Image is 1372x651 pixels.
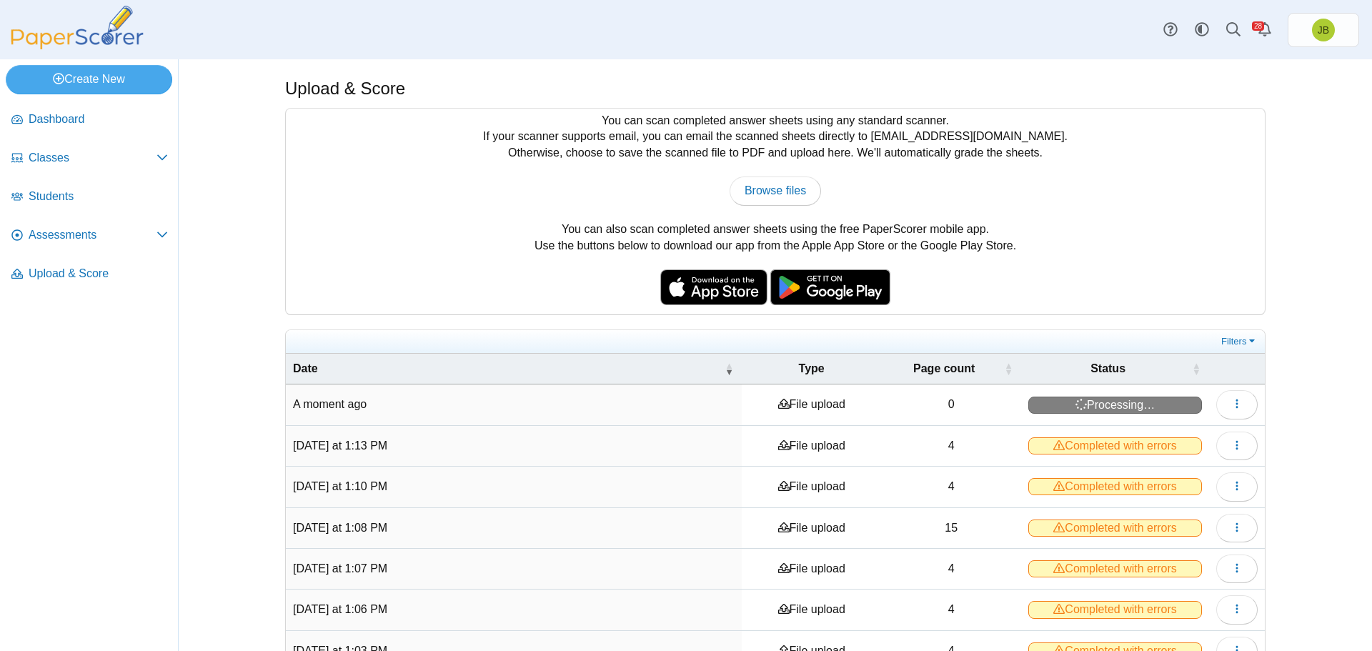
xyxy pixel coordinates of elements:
[6,103,174,137] a: Dashboard
[660,269,767,305] img: apple-store-badge.svg
[742,549,881,590] td: File upload
[29,150,156,166] span: Classes
[1028,437,1202,454] span: Completed with errors
[742,384,881,425] td: File upload
[881,549,1021,590] td: 4
[293,439,387,452] time: Sep 2, 2025 at 1:13 PM
[742,467,881,507] td: File upload
[1004,354,1013,384] span: Page count : Activate to sort
[881,426,1021,467] td: 4
[293,603,387,615] time: Sep 2, 2025 at 1:06 PM
[799,362,825,374] span: Type
[6,180,174,214] a: Students
[286,109,1265,314] div: You can scan completed answer sheets using any standard scanner. If your scanner supports email, ...
[1028,478,1202,495] span: Completed with errors
[293,522,387,534] time: Sep 2, 2025 at 1:08 PM
[1090,362,1125,374] span: Status
[742,590,881,630] td: File upload
[29,227,156,243] span: Assessments
[285,76,405,101] h1: Upload & Score
[1192,354,1200,384] span: Status : Activate to sort
[730,177,821,205] a: Browse files
[29,111,168,127] span: Dashboard
[770,269,890,305] img: google-play-badge.png
[29,189,168,204] span: Students
[881,590,1021,630] td: 4
[1028,520,1202,537] span: Completed with errors
[6,219,174,253] a: Assessments
[1318,25,1329,35] span: Joel Boyd
[742,426,881,467] td: File upload
[1028,397,1202,414] span: Processing…
[1218,334,1261,349] a: Filters
[293,480,387,492] time: Sep 2, 2025 at 1:10 PM
[29,266,168,282] span: Upload & Score
[1249,14,1281,46] a: Alerts
[293,362,318,374] span: Date
[6,6,149,49] img: PaperScorer
[881,467,1021,507] td: 4
[745,184,806,197] span: Browse files
[6,65,172,94] a: Create New
[1288,13,1359,47] a: Joel Boyd
[1028,601,1202,618] span: Completed with errors
[881,508,1021,549] td: 15
[293,562,387,575] time: Sep 2, 2025 at 1:07 PM
[913,362,975,374] span: Page count
[6,141,174,176] a: Classes
[1028,560,1202,577] span: Completed with errors
[6,39,149,51] a: PaperScorer
[1312,19,1335,41] span: Joel Boyd
[293,398,367,410] time: Sep 2, 2025 at 3:31 PM
[881,384,1021,425] td: 0
[6,257,174,292] a: Upload & Score
[742,508,881,549] td: File upload
[725,354,733,384] span: Date : Activate to remove sorting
